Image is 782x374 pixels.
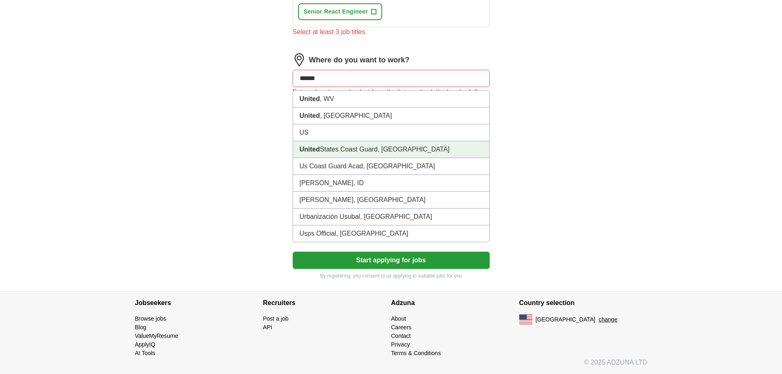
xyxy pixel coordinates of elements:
[391,341,410,348] a: Privacy
[391,350,441,356] a: Terms & Conditions
[298,3,383,20] button: Senior React Engineer
[293,87,490,107] div: Enter a location and select from the list, or check the box for fully remote roles
[135,315,166,322] a: Browse jobs
[391,324,412,330] a: Careers
[293,209,489,225] li: Urbanización Usubal, [GEOGRAPHIC_DATA]
[304,7,368,16] span: Senior React Engineer
[135,333,179,339] a: ValueMyResume
[293,252,490,269] button: Start applying for jobs
[300,112,320,119] strong: United
[293,192,489,209] li: [PERSON_NAME], [GEOGRAPHIC_DATA]
[391,315,406,322] a: About
[293,53,306,67] img: location.png
[293,272,490,280] p: By registering, you consent to us applying to suitable jobs for you
[135,324,147,330] a: Blog
[263,324,273,330] a: API
[391,333,411,339] a: Contact
[263,315,289,322] a: Post a job
[293,158,489,175] li: Us Coast Guard Acad, [GEOGRAPHIC_DATA]
[293,141,489,158] li: States Coast Guard, [GEOGRAPHIC_DATA]
[519,291,647,314] h4: Country selection
[300,95,320,102] strong: United
[293,124,489,141] li: US
[293,27,490,37] div: Select at least 3 job titles
[293,108,489,124] li: , [GEOGRAPHIC_DATA]
[536,315,596,324] span: [GEOGRAPHIC_DATA]
[293,175,489,192] li: [PERSON_NAME], ID
[128,358,654,374] div: © 2025 ADZUNA LTD
[293,91,489,108] li: , WV
[135,341,156,348] a: ApplyIQ
[300,146,320,153] strong: United
[599,315,617,324] button: change
[309,55,410,66] label: Where do you want to work?
[135,350,156,356] a: AI Tools
[519,314,532,324] img: US flag
[293,225,489,242] li: Usps Official, [GEOGRAPHIC_DATA]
